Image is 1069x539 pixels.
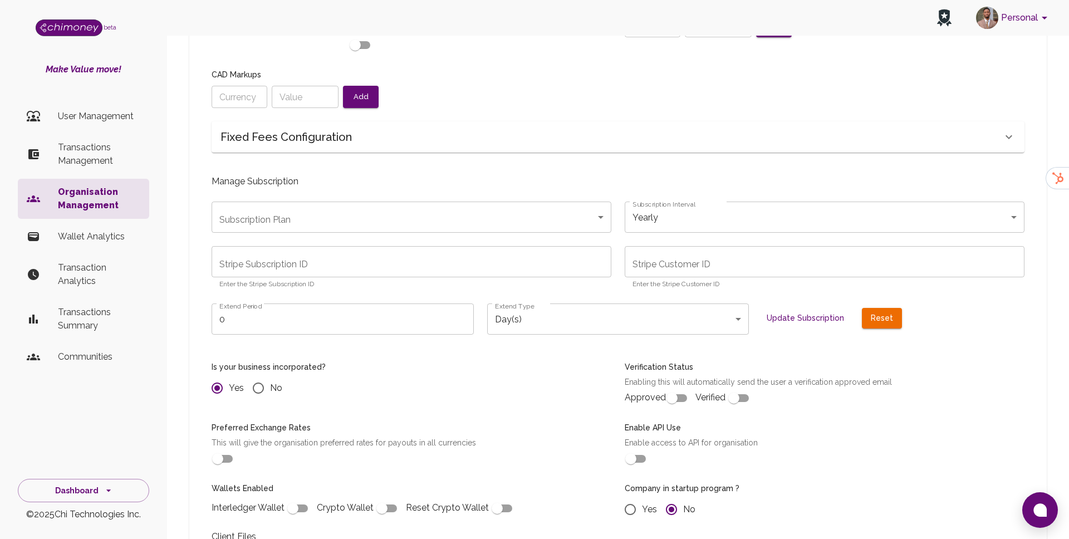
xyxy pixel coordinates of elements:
[212,422,611,434] h6: Preferred Exchange Rates
[972,3,1056,32] button: account of current user
[104,24,116,31] span: beta
[625,437,1024,448] p: Enable access to API for organisation
[625,483,739,495] h6: Company in startup program ?
[212,483,611,495] h6: Wallets Enabled
[976,7,998,29] img: avatar
[220,128,352,146] h6: Fixed Fees Configuration
[625,202,1024,233] div: Yearly
[862,308,902,329] button: Reset
[212,361,326,374] h6: Is your business incorporated?
[198,469,611,530] div: Interledger Wallet Crypto Wallet Reset Crypto Wallet
[343,86,379,108] button: Add
[212,69,611,81] h6: CAD Markups
[18,479,149,503] button: Dashboard
[58,261,140,288] p: Transaction Analytics
[36,19,102,36] img: Logo
[212,175,1024,188] p: Manage Subscription
[58,185,140,212] p: Organisation Management
[212,121,1024,153] div: Fixed Fees Configuration
[632,199,695,209] label: Subscription Interval
[762,308,849,329] button: Update Subscription
[642,503,657,516] span: Yes
[1022,492,1058,528] button: Open chat window
[272,86,339,108] input: Value
[632,279,1017,290] p: Enter the Stripe Customer ID
[625,246,1024,277] input: cus_xxx
[58,350,140,364] p: Communities
[219,279,604,290] p: Enter the Stripe Subscription ID
[212,202,611,233] div: ​
[625,422,1024,434] h6: Enable API Use
[349,19,595,48] span: Disable Card Collection
[270,381,282,395] span: No
[487,303,749,335] div: Day(s)
[229,381,244,395] span: Yes
[58,230,140,243] p: Wallet Analytics
[58,141,140,168] p: Transactions Management
[625,376,1024,388] p: Enabling this will automatically send the user a verification approved email
[212,86,267,108] input: Currency
[58,110,140,123] p: User Management
[495,301,534,311] label: Extend Type
[212,437,611,448] p: This will give the organisation preferred rates for payouts in all currencies
[212,246,611,277] input: sub_xxx
[625,361,1024,374] h6: Verification Status
[58,306,140,332] p: Transactions Summary
[683,503,695,516] span: No
[219,301,262,311] label: Extend Period
[611,348,1024,409] div: Approved Verified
